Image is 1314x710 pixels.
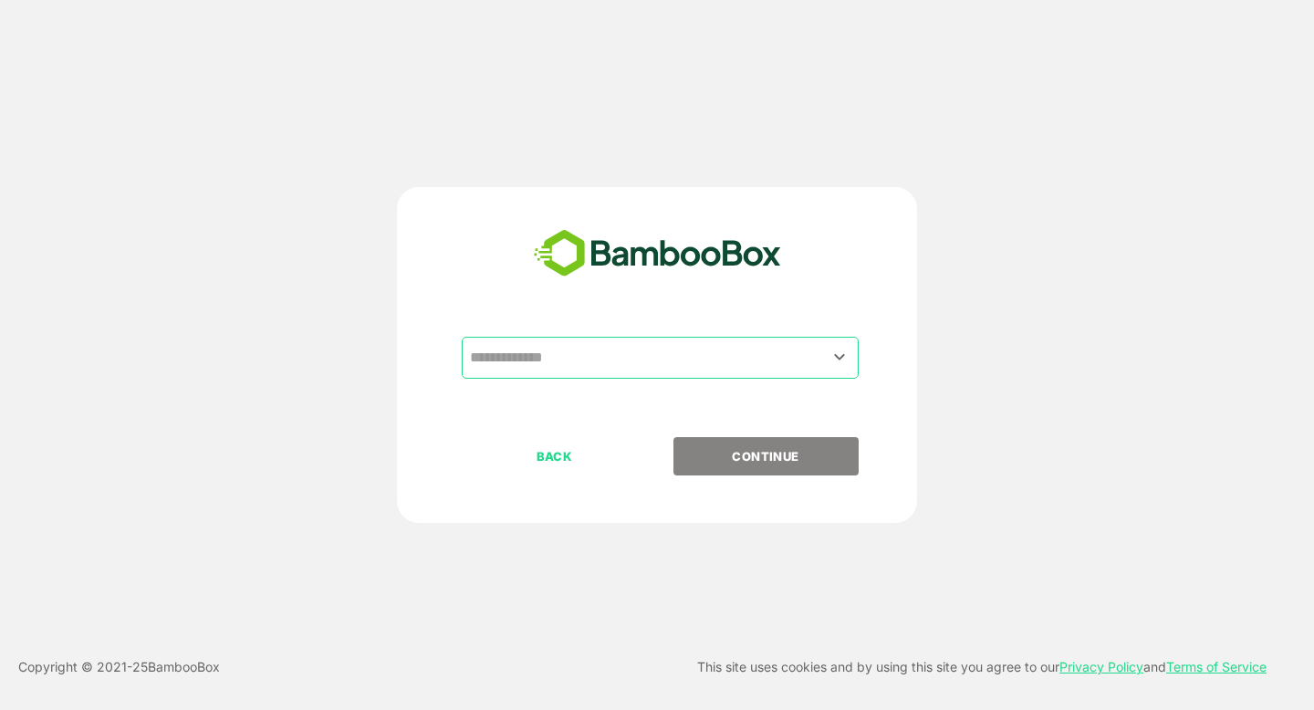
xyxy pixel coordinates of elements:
[1059,659,1143,674] a: Privacy Policy
[18,656,220,678] p: Copyright © 2021- 25 BambooBox
[674,446,857,466] p: CONTINUE
[673,437,859,475] button: CONTINUE
[464,446,646,466] p: BACK
[697,656,1267,678] p: This site uses cookies and by using this site you agree to our and
[462,437,647,475] button: BACK
[828,345,852,370] button: Open
[524,224,791,284] img: bamboobox
[1166,659,1267,674] a: Terms of Service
